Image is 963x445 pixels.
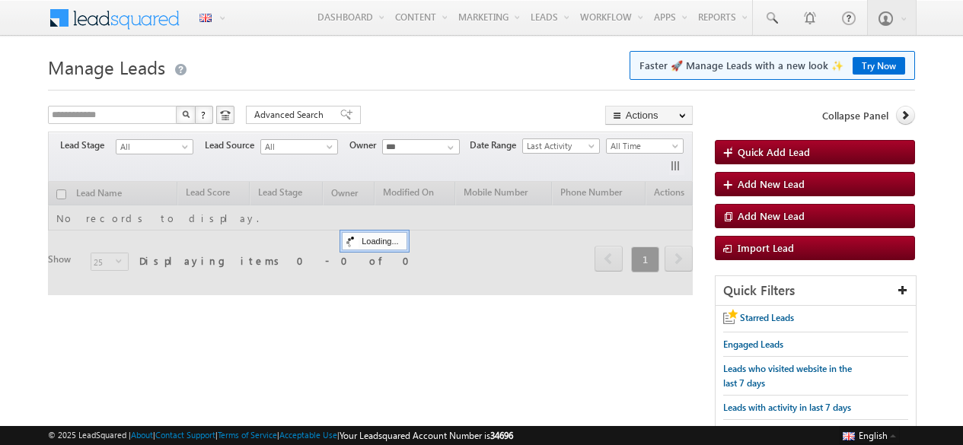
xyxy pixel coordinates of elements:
[607,139,679,153] span: All Time
[738,145,810,158] span: Quick Add Lead
[740,312,794,323] span: Starred Leads
[261,140,333,154] span: All
[48,55,165,79] span: Manage Leads
[723,363,852,389] span: Leads who visited website in the last 7 days
[60,138,116,152] span: Lead Stage
[131,430,153,440] a: About
[342,232,407,250] div: Loading...
[279,430,337,440] a: Acceptable Use
[195,106,213,124] button: ?
[738,241,794,254] span: Import Lead
[859,430,888,441] span: English
[439,140,458,155] a: Show All Items
[182,110,190,118] img: Search
[205,138,260,152] span: Lead Source
[639,58,905,73] span: Faster 🚀 Manage Leads with a new look ✨
[523,139,595,153] span: Last Activity
[853,57,905,75] a: Try Now
[116,139,193,154] a: All
[839,426,900,444] button: English
[260,139,338,154] a: All
[738,209,805,222] span: Add New Lead
[490,430,513,441] span: 34696
[48,428,513,443] span: © 2025 LeadSquared | | | | |
[470,138,522,152] span: Date Range
[723,402,851,413] span: Leads with activity in last 7 days
[254,108,328,122] span: Advanced Search
[822,109,888,122] span: Collapse Panel
[218,430,277,440] a: Terms of Service
[340,430,513,441] span: Your Leadsquared Account Number is
[116,140,189,154] span: All
[723,339,783,350] span: Engaged Leads
[201,108,208,121] span: ?
[738,177,805,190] span: Add New Lead
[716,276,916,306] div: Quick Filters
[155,430,215,440] a: Contact Support
[605,106,693,125] button: Actions
[349,138,382,152] span: Owner
[606,138,684,154] a: All Time
[522,138,600,154] a: Last Activity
